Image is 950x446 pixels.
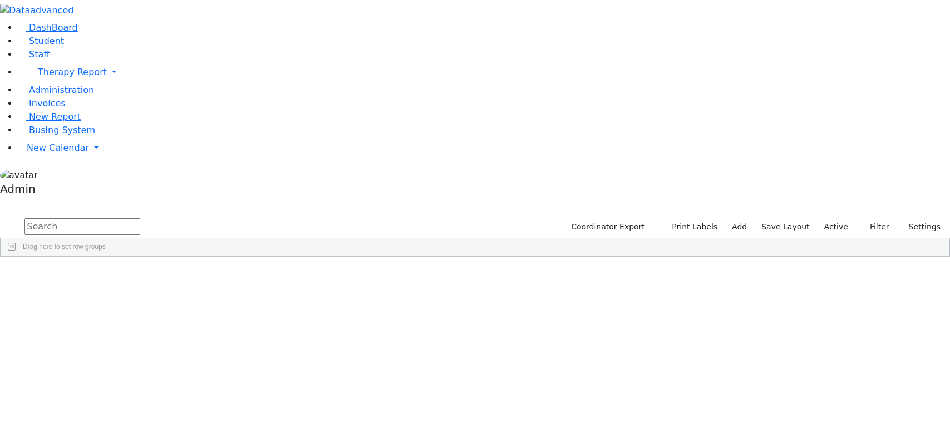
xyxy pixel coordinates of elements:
[18,98,66,109] a: Invoices
[29,49,50,60] span: Staff
[27,143,89,153] span: New Calendar
[819,218,853,236] label: Active
[18,85,94,95] a: Administration
[23,243,106,251] span: Drag here to set row groups
[18,22,78,33] a: DashBoard
[564,218,650,236] button: Coordinator Export
[894,218,946,236] button: Settings
[855,218,894,236] button: Filter
[38,67,107,77] span: Therapy Report
[18,137,950,159] a: New Calendar
[29,111,81,122] span: New Report
[727,218,752,236] a: Add
[29,98,66,109] span: Invoices
[18,36,64,46] a: Student
[29,22,78,33] span: DashBoard
[18,49,50,60] a: Staff
[18,61,950,84] a: Therapy Report
[756,218,814,236] button: Save Layout
[659,218,722,236] button: Print Labels
[29,85,94,95] span: Administration
[18,111,81,122] a: New Report
[18,125,95,135] a: Busing System
[29,36,64,46] span: Student
[29,125,95,135] span: Busing System
[24,218,140,235] input: Search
